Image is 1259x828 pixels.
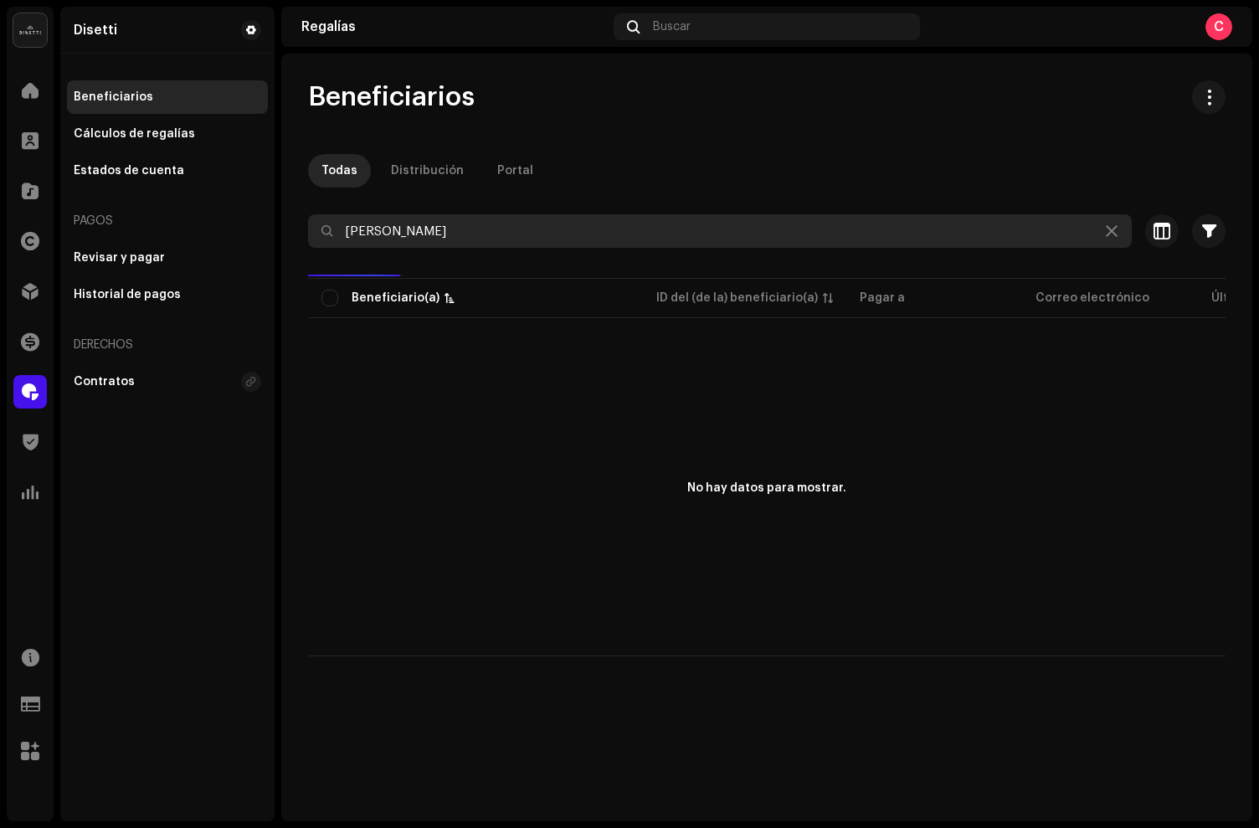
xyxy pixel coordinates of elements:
[1205,13,1232,40] div: C
[67,278,268,311] re-m-nav-item: Historial de pagos
[67,325,268,365] re-a-nav-header: Derechos
[74,90,153,104] div: Beneficiarios
[74,375,135,388] div: Contratos
[67,117,268,151] re-m-nav-item: Cálculos de regalías
[653,20,691,33] span: Buscar
[67,201,268,241] re-a-nav-header: Pagos
[67,241,268,275] re-m-nav-item: Revisar y pagar
[74,251,165,265] div: Revisar y pagar
[74,164,184,177] div: Estados de cuenta
[74,23,117,37] div: Disetti
[67,365,268,399] re-m-nav-item: Contratos
[67,80,268,114] re-m-nav-item: Beneficiarios
[74,288,181,301] div: Historial de pagos
[13,13,47,47] img: 02a7c2d3-3c89-4098-b12f-2ff2945c95ee
[308,80,475,114] span: Beneficiarios
[301,20,607,33] div: Regalías
[321,154,357,188] div: Todas
[687,480,846,497] div: No hay datos para mostrar.
[308,214,1132,248] input: Buscar
[74,127,195,141] div: Cálculos de regalías
[497,154,533,188] div: Portal
[391,154,464,188] div: Distribución
[67,154,268,188] re-m-nav-item: Estados de cuenta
